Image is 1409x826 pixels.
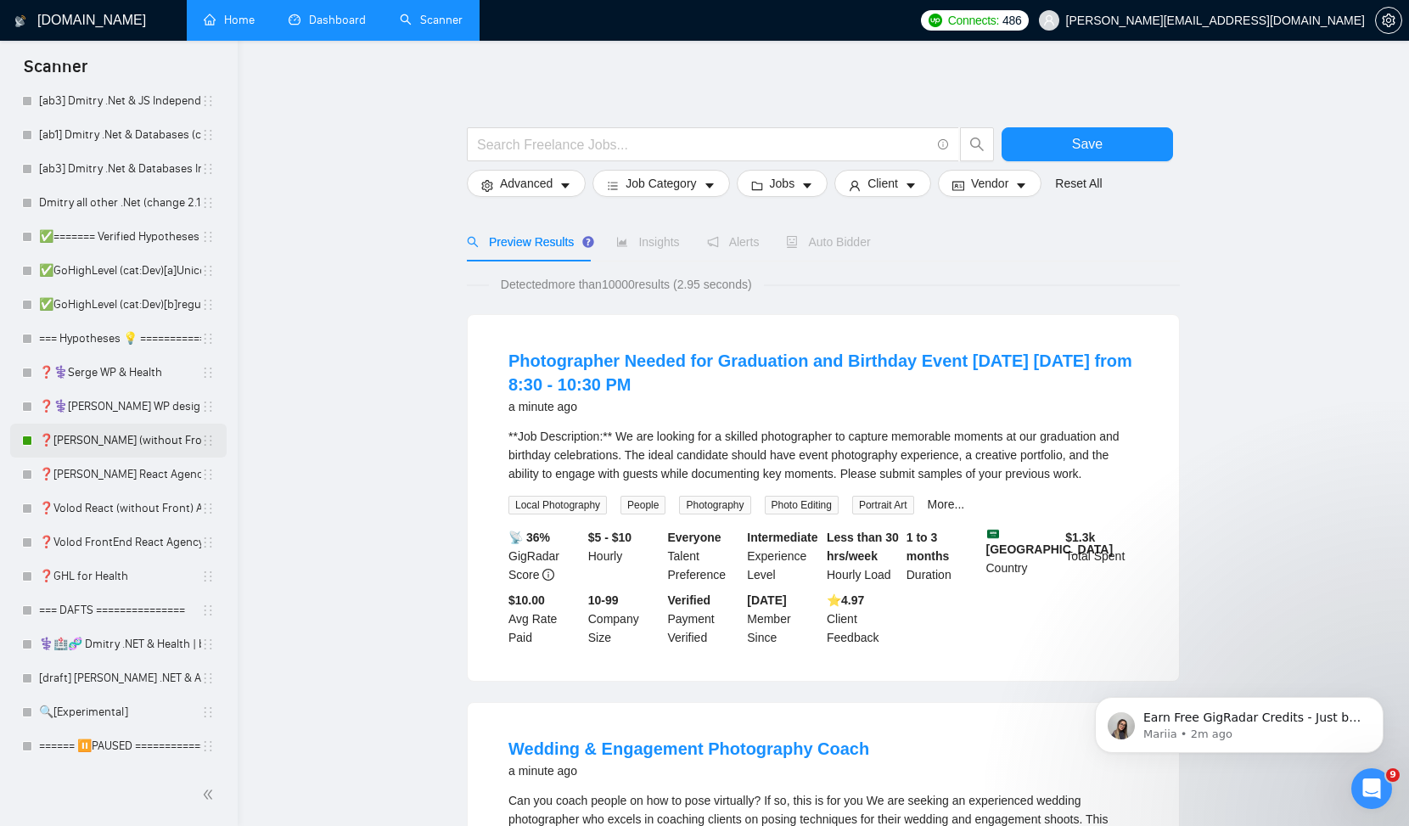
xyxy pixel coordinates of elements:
div: Tooltip anchor [581,234,596,250]
span: Save [1072,133,1103,155]
button: userClientcaret-down [834,170,931,197]
span: holder [201,502,215,515]
b: 1 to 3 months [907,531,950,563]
span: search [961,137,993,152]
span: notification [707,236,719,248]
li: ❓Volod React (without Front) Agency [10,492,227,525]
button: idcardVendorcaret-down [938,170,1041,197]
b: 10-99 [588,593,619,607]
span: Connects: [948,11,999,30]
div: Avg Rate Paid [505,591,585,647]
span: info-circle [938,139,949,150]
span: holder [201,705,215,719]
span: holder [201,298,215,312]
span: holder [201,128,215,142]
a: dashboardDashboard [289,13,366,27]
a: ❓[PERSON_NAME] React Agency (0626) [39,458,201,492]
b: [GEOGRAPHIC_DATA] [986,528,1114,556]
li: Dmitry all other .Net (change 2.13, cover change 5.18) [10,186,227,220]
span: holder [201,468,215,481]
a: Photographer Needed for Graduation and Birthday Event [DATE] [DATE] from 8:30 - 10:30 PM [508,351,1132,394]
b: [DATE] [747,593,786,607]
a: ❓Volod FrontEnd React Agency (check 03-24) [39,525,201,559]
span: Alerts [707,235,760,249]
a: setting [1375,14,1402,27]
span: holder [201,536,215,549]
button: settingAdvancedcaret-down [467,170,586,197]
span: bars [607,179,619,192]
a: ❓⚕️[PERSON_NAME] WP design & Health [39,390,201,424]
li: ✅GoHighLevel (cat:Dev)[a]Unicode [10,254,227,288]
span: Photography [679,496,750,514]
img: 🇸🇦 [987,528,999,540]
button: search [960,127,994,161]
li: ❓⚕️Serge WP & Health [10,356,227,390]
span: holder [201,739,215,753]
span: holder [201,434,215,447]
span: holder [201,264,215,278]
span: holder [201,638,215,651]
b: 📡 36% [508,531,550,544]
li: === DAFTS =============== [10,593,227,627]
a: === DAFTS =============== [39,593,201,627]
a: More... [928,497,965,511]
a: ❓Volod React (without Front) Agency [39,492,201,525]
span: robot [786,236,798,248]
span: Advanced [500,174,553,193]
span: setting [1376,14,1401,27]
span: Job Category [626,174,696,193]
div: Country [983,528,1063,584]
div: Experience Level [744,528,823,584]
b: ⭐️ 4.97 [827,593,864,607]
div: **Job Description:** We are looking for a skilled photographer to capture memorable moments at ou... [508,427,1138,483]
li: ====== ⏸️PAUSED ============ [10,729,227,763]
span: holder [201,671,215,685]
span: holder [201,332,215,346]
li: ❓Alex FrontEnd React Agency (0626) [10,458,227,492]
span: 9 [1386,768,1400,782]
span: idcard [952,179,964,192]
span: Local Photography [508,496,607,514]
span: user [849,179,861,192]
a: ✅======= Verified Hypotheses ✅▶️======= [39,220,201,254]
span: holder [201,366,215,379]
a: Dmitry all other .Net (change 2.13, cover change 5.18) [39,186,201,220]
b: $5 - $10 [588,531,632,544]
span: holder [201,196,215,210]
a: Reset All [1055,174,1102,193]
div: Company Size [585,591,665,647]
div: Client Feedback [823,591,903,647]
button: barsJob Categorycaret-down [592,170,729,197]
button: setting [1375,7,1402,34]
span: info-circle [542,569,554,581]
a: === Hypotheses 💡 ============ [39,322,201,356]
span: 486 [1002,11,1021,30]
span: Insights [616,235,679,249]
li: ✅======= Verified Hypotheses ✅▶️======= [10,220,227,254]
span: holder [201,570,215,583]
img: upwork-logo.png [929,14,942,27]
a: [ab1] Dmitry .Net & Databases (change 2.18) [39,118,201,152]
span: holder [201,230,215,244]
li: [ab1] Dmitry .Net & Databases (change 2.18) [10,118,227,152]
a: Wedding & Engagement Photography Coach [508,739,869,758]
li: ⚕️🏥🧬 Dmitry .NET & Health | bio [10,627,227,661]
b: $ 1.3k [1065,531,1095,544]
a: ❓GHL for Health [39,559,201,593]
span: caret-down [801,179,813,192]
li: 🔍[Experimental] [10,695,227,729]
a: ✅GoHighLevel (cat:Dev)[b]regular font [39,288,201,322]
b: Everyone [668,531,721,544]
li: === Hypotheses 💡 ============ [10,322,227,356]
a: [ab3] Dmitry .Net & Databases Independent (change 2.18) [39,152,201,186]
li: [ab3] Dmitry .Net & Databases Independent (change 2.18) [10,152,227,186]
div: Talent Preference [665,528,744,584]
span: search [467,236,479,248]
span: caret-down [905,179,917,192]
a: [ab3] Dmitry .Net & JS Independent (change 2.18) [39,84,201,118]
div: Hourly [585,528,665,584]
a: ❓[PERSON_NAME] (without Front) Agency (0626) [39,424,201,458]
